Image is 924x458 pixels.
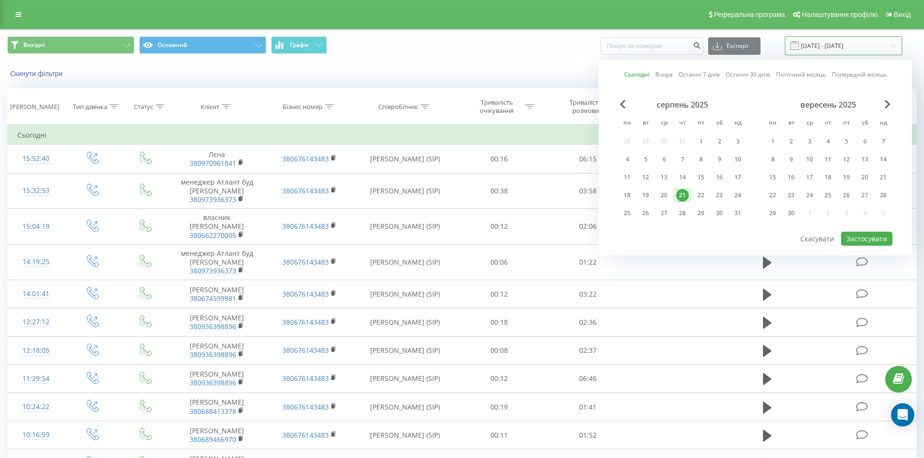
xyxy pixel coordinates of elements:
[134,103,153,111] div: Статус
[729,170,747,185] div: нд 17 серп 2025 р.
[190,378,236,387] a: 380936398896
[378,103,418,111] div: Співробітник
[695,153,707,166] div: 8
[782,188,800,203] div: вт 23 вер 2025 р.
[837,152,856,167] div: пт 12 вер 2025 р.
[766,171,779,184] div: 15
[655,152,673,167] div: ср 6 серп 2025 р.
[856,152,874,167] div: сб 13 вер 2025 р.
[729,188,747,203] div: нд 24 серп 2025 р.
[282,257,329,267] a: 380676143483
[282,186,329,195] a: 380676143483
[766,189,779,202] div: 22
[856,188,874,203] div: сб 27 вер 2025 р.
[356,244,455,280] td: [PERSON_NAME] (SIP)
[455,336,544,364] td: 00:08
[763,188,782,203] div: пн 22 вер 2025 р.
[560,98,612,115] div: Тривалість розмови
[713,189,726,202] div: 23
[766,153,779,166] div: 8
[190,266,236,275] a: 380973936373
[639,153,652,166] div: 5
[822,135,834,148] div: 4
[713,135,726,148] div: 2
[891,403,914,426] div: Open Intercom Messenger
[695,189,707,202] div: 22
[618,188,636,203] div: пн 18 серп 2025 р.
[171,145,263,173] td: Лєна
[23,41,45,49] span: Вихідні
[800,134,819,149] div: ср 3 вер 2025 р.
[455,393,544,421] td: 00:19
[840,171,853,184] div: 19
[837,188,856,203] div: пт 26 вер 2025 р.
[282,289,329,299] a: 380676143483
[621,171,633,184] div: 11
[676,207,689,220] div: 28
[874,152,892,167] div: нд 14 вер 2025 р.
[766,135,779,148] div: 1
[676,153,689,166] div: 7
[544,145,632,173] td: 06:15
[190,294,236,303] a: 380674599981
[766,207,779,220] div: 29
[803,153,816,166] div: 10
[675,116,690,131] abbr: четвер
[190,350,236,359] a: 380936398896
[10,103,59,111] div: [PERSON_NAME]
[819,134,837,149] div: чт 4 вер 2025 р.
[776,70,826,79] a: Поточний місяць
[544,280,632,308] td: 03:22
[802,116,817,131] abbr: середа
[658,171,670,184] div: 13
[171,364,263,393] td: [PERSON_NAME]
[190,407,236,416] a: 380688413378
[655,188,673,203] div: ср 20 серп 2025 р.
[190,435,236,444] a: 380689466970
[785,153,797,166] div: 9
[356,364,455,393] td: [PERSON_NAME] (SIP)
[455,244,544,280] td: 00:06
[455,280,544,308] td: 00:12
[877,135,890,148] div: 7
[800,170,819,185] div: ср 17 вер 2025 р.
[544,173,632,209] td: 03:58
[283,103,323,111] div: Бізнес номер
[639,207,652,220] div: 26
[819,152,837,167] div: чт 11 вер 2025 р.
[763,100,892,110] div: вересень 2025
[731,135,744,148] div: 3
[730,116,745,131] abbr: неділя
[837,170,856,185] div: пт 19 вер 2025 р.
[618,100,747,110] div: серпень 2025
[356,308,455,336] td: [PERSON_NAME] (SIP)
[658,189,670,202] div: 20
[819,188,837,203] div: чт 25 вер 2025 р.
[171,209,263,245] td: власник [PERSON_NAME]
[692,134,710,149] div: пт 1 серп 2025 р.
[692,188,710,203] div: пт 22 серп 2025 р.
[356,145,455,173] td: [PERSON_NAME] (SIP)
[858,116,872,131] abbr: субота
[765,116,780,131] abbr: понеділок
[356,336,455,364] td: [PERSON_NAME] (SIP)
[840,135,853,148] div: 5
[455,308,544,336] td: 00:18
[692,170,710,185] div: пт 15 серп 2025 р.
[282,402,329,411] a: 380676143483
[729,134,747,149] div: нд 3 серп 2025 р.
[7,69,67,78] button: Скинути фільтри
[731,189,744,202] div: 24
[822,153,834,166] div: 11
[832,70,887,79] a: Попередній місяць
[782,152,800,167] div: вт 9 вер 2025 р.
[600,37,703,55] input: Пошук за номером
[17,313,55,332] div: 12:27:12
[171,244,263,280] td: менеджер Атлант буд [PERSON_NAME]
[714,11,785,18] span: Реферальна програма
[455,145,544,173] td: 00:16
[713,153,726,166] div: 9
[874,170,892,185] div: нд 21 вер 2025 р.
[856,170,874,185] div: сб 20 вер 2025 р.
[819,170,837,185] div: чт 18 вер 2025 р.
